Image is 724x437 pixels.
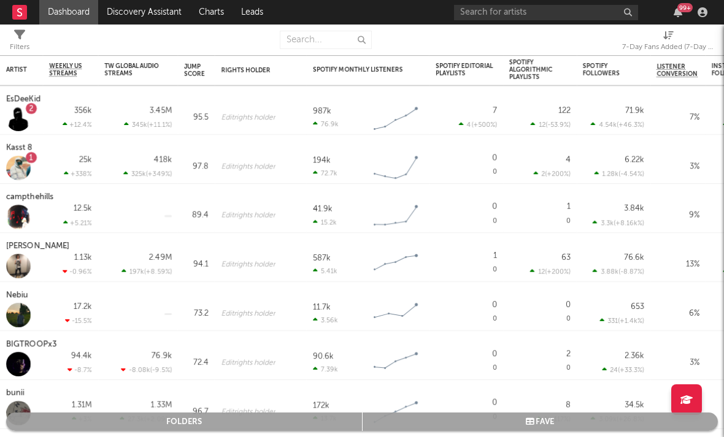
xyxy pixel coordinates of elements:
[184,306,209,321] div: 73.2
[152,367,170,374] span: -9.5 %
[313,316,338,324] div: 3.56k
[583,58,644,82] div: Spotify Followers
[607,318,618,325] span: 331
[313,120,339,128] div: 76.9k
[149,122,170,129] span: +11.1 %
[152,352,172,360] div: 76.9k
[221,58,271,83] div: Rights Holder
[6,190,37,229] a: campthehills
[72,401,92,409] div: 1.31M
[313,401,329,409] div: 172k
[657,405,699,419] div: 20 %
[539,122,545,129] span: 12
[74,303,92,311] div: 17.2k
[363,412,718,431] button: fave
[10,25,29,60] div: Filters
[6,288,37,327] a: Nebiu
[492,203,497,211] div: 0
[313,58,403,82] div: Spotify Monthly Listeners
[622,25,714,60] div: 7-Day Fans Added (7-Day Fans Added)
[547,122,569,129] span: -53.9 %
[79,156,92,164] div: 25k
[150,107,172,115] div: 3.45M
[561,254,571,262] div: 63
[436,346,497,379] div: 0
[625,352,644,360] div: 2.36k
[674,7,682,17] button: 99+
[184,208,209,223] div: 89.4
[184,58,209,83] div: Jump Score
[313,205,333,213] div: 41.9k
[368,348,423,378] svg: Chart title
[64,170,92,178] div: +338 %
[601,269,618,276] span: 3.88k
[6,337,60,352] div: BIGTROOPx3
[313,156,331,164] div: 194k
[221,310,275,318] div: Edit rights holder
[313,169,337,177] div: 72.7k
[625,107,644,115] div: 71.9k
[221,211,275,220] div: Edit rights holder
[121,366,172,374] div: ( )
[531,121,571,129] div: ( )
[313,254,331,262] div: 587k
[599,122,617,129] span: 4.54k
[184,355,209,370] div: 72.4
[49,63,92,77] span: Weekly US Streams
[6,386,37,425] a: bunii
[74,107,92,115] div: 356k
[526,417,554,426] div: fave
[313,352,334,360] div: 90.6k
[104,58,172,82] div: TW Global Audio Streams
[657,63,699,78] span: Listener Conversion
[593,268,644,276] div: ( )
[618,122,642,129] span: +46.3 %
[533,170,571,178] div: ( )
[610,367,618,374] span: 24
[149,254,172,262] div: 2.49M
[131,171,146,178] span: 325k
[591,121,644,129] div: ( )
[368,151,423,182] svg: Chart title
[313,267,337,275] div: 5.41k
[566,156,571,164] div: 4
[624,254,644,262] div: 76.6k
[436,248,497,281] div: 0
[547,269,569,276] span: +200 %
[65,317,92,325] div: -15.5 %
[6,190,56,205] div: campthehills
[625,401,644,409] div: 34.5k
[313,107,331,115] div: 987k
[368,298,423,329] svg: Chart title
[368,249,423,280] svg: Chart title
[6,239,72,254] div: [PERSON_NAME]
[436,297,497,330] div: 0
[63,121,92,129] div: +12.4 %
[492,301,497,309] div: 0
[593,219,644,227] div: ( )
[121,268,172,276] div: ( )
[368,102,423,133] svg: Chart title
[129,367,150,374] span: -8.08k
[154,156,172,164] div: 418k
[631,303,644,311] div: 653
[6,92,44,107] div: EsDeeKid
[657,306,699,321] div: 6 %
[657,257,699,272] div: 13 %
[509,346,571,379] div: 0
[594,170,644,178] div: ( )
[221,162,275,171] div: Edit rights holder
[6,412,362,431] button: Folders
[74,205,92,213] div: 12.5k
[221,359,275,367] div: Edit rights holder
[313,365,338,373] div: 7.39k
[146,269,170,276] span: +8.59 %
[184,110,209,125] div: 95.5
[509,199,571,232] div: 0
[566,350,571,358] div: 2
[6,141,37,180] a: Kasst 81
[624,205,644,213] div: 3.84k
[620,171,642,178] span: -4.54 %
[566,301,571,309] div: 0
[6,58,27,82] div: Artist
